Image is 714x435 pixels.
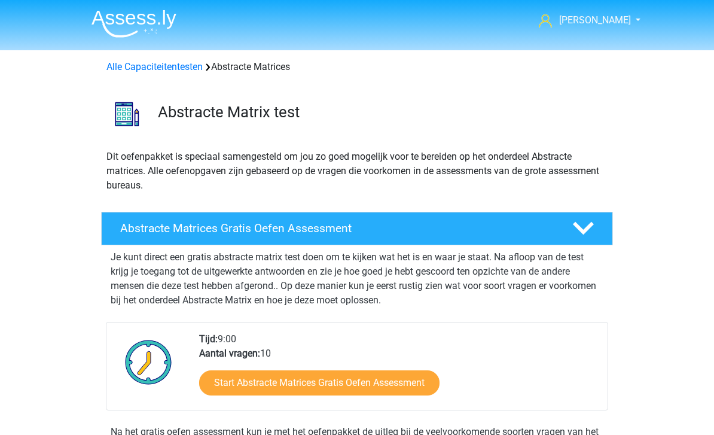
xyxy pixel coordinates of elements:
[118,332,179,392] img: Klok
[106,61,203,72] a: Alle Capaciteitentesten
[120,221,553,235] h4: Abstracte Matrices Gratis Oefen Assessment
[96,212,618,245] a: Abstracte Matrices Gratis Oefen Assessment
[102,89,152,139] img: abstracte matrices
[190,332,607,410] div: 9:00 10
[102,60,612,74] div: Abstracte Matrices
[559,14,631,26] span: [PERSON_NAME]
[106,150,608,193] p: Dit oefenpakket is speciaal samengesteld om jou zo goed mogelijk voor te bereiden op het onderdee...
[199,370,440,396] a: Start Abstracte Matrices Gratis Oefen Assessment
[91,10,176,38] img: Assessly
[199,333,218,345] b: Tijd:
[199,348,260,359] b: Aantal vragen:
[534,13,632,28] a: [PERSON_NAME]
[158,103,603,121] h3: Abstracte Matrix test
[111,250,603,308] p: Je kunt direct een gratis abstracte matrix test doen om te kijken wat het is en waar je staat. Na...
